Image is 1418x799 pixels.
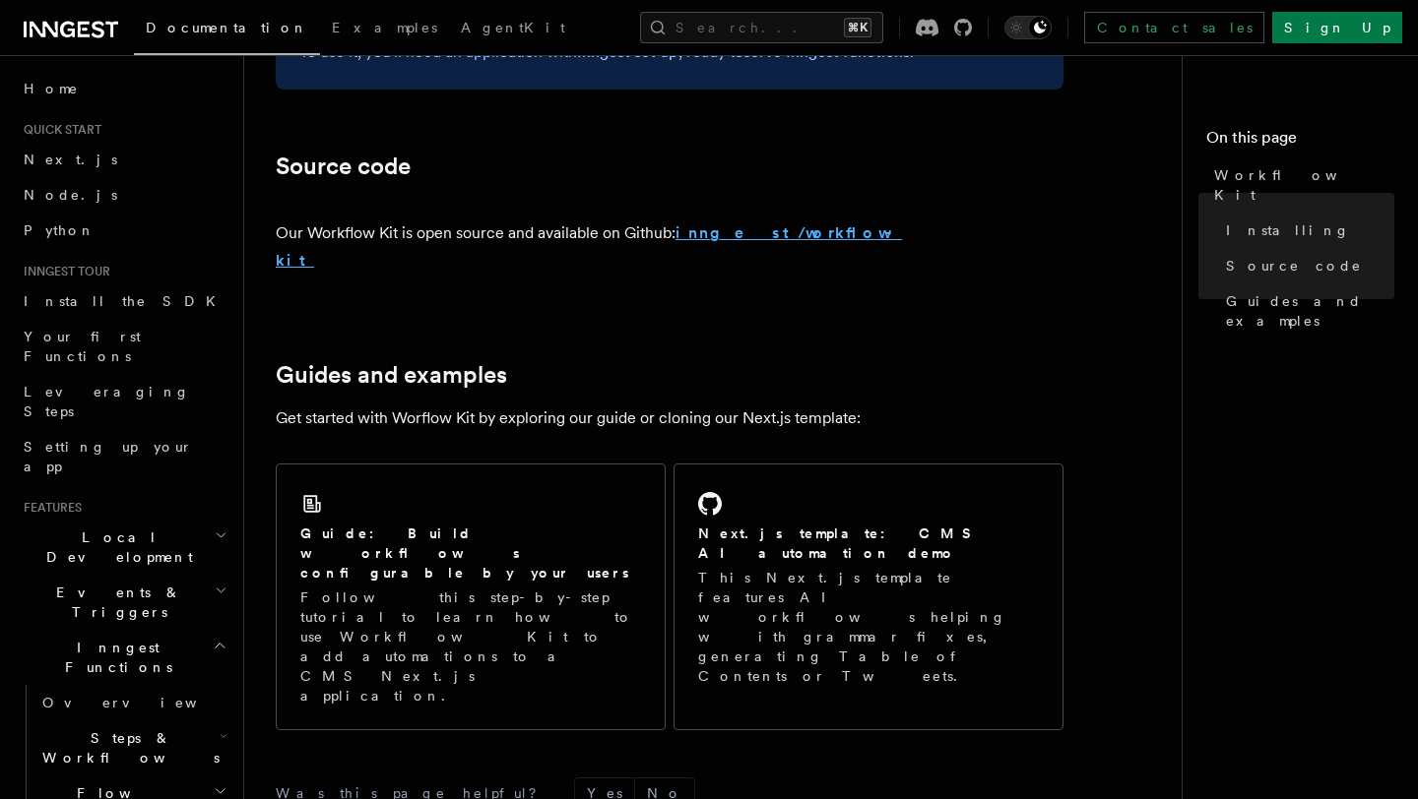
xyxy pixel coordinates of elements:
[640,12,883,43] button: Search...⌘K
[16,374,231,429] a: Leveraging Steps
[916,237,1063,257] iframe: GitHub
[1218,248,1394,283] a: Source code
[16,213,231,248] a: Python
[16,319,231,374] a: Your first Functions
[16,527,215,567] span: Local Development
[320,6,449,53] a: Examples
[24,187,117,203] span: Node.js
[42,695,245,710] span: Overview
[1084,12,1264,43] a: Contact sales
[1226,220,1350,240] span: Installing
[1004,16,1052,39] button: Toggle dark mode
[1206,126,1394,157] h4: On this page
[332,20,437,35] span: Examples
[16,500,82,516] span: Features
[146,20,308,35] span: Documentation
[300,523,641,583] h2: Guide: Build workflows configurable by your users
[24,222,96,238] span: Python
[24,329,141,364] span: Your first Functions
[16,575,231,630] button: Events & Triggers
[16,638,213,677] span: Inngest Functions
[276,404,1063,432] p: Get started with Worflow Kit by exploring our guide or cloning our Next.js template:
[16,630,231,685] button: Inngest Functions
[24,152,117,167] span: Next.js
[16,429,231,484] a: Setting up your app
[16,177,231,213] a: Node.js
[34,720,231,775] button: Steps & Workflows
[1272,12,1402,43] a: Sign Up
[276,219,908,275] p: Our Workflow Kit is open source and available on Github:
[449,6,577,53] a: AgentKit
[16,264,110,279] span: Inngest tour
[844,18,871,37] kbd: ⌘K
[276,153,411,180] a: Source code
[134,6,320,55] a: Documentation
[1218,283,1394,338] a: Guides and examples
[276,361,507,389] a: Guides and examples
[461,20,565,35] span: AgentKit
[16,583,215,622] span: Events & Triggers
[1206,157,1394,213] a: Workflow Kit
[34,728,220,768] span: Steps & Workflows
[1226,256,1362,276] span: Source code
[16,71,231,106] a: Home
[16,122,101,138] span: Quick start
[24,79,79,98] span: Home
[24,293,227,309] span: Install the SDK
[24,384,190,419] span: Leveraging Steps
[34,685,231,720] a: Overview
[16,142,231,177] a: Next.js
[16,520,231,575] button: Local Development
[276,463,666,730] a: Guide: Build workflows configurable by your usersFollow this step-by-step tutorial to learn how t...
[1226,291,1394,331] span: Guides and examples
[1218,213,1394,248] a: Installing
[674,463,1063,730] a: Next.js template: CMS AI automation demoThis Next.js template features AI workflows helping with ...
[16,283,231,319] a: Install the SDK
[698,568,1039,686] p: This Next.js template features AI workflows helping with grammar fixes, generating Table of Conte...
[1214,165,1394,205] span: Workflow Kit
[24,439,193,474] span: Setting up your app
[698,523,1039,563] h2: Next.js template: CMS AI automation demo
[300,587,641,706] p: Follow this step-by-step tutorial to learn how to use Workflow Kit to add automations to a CMS Ne...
